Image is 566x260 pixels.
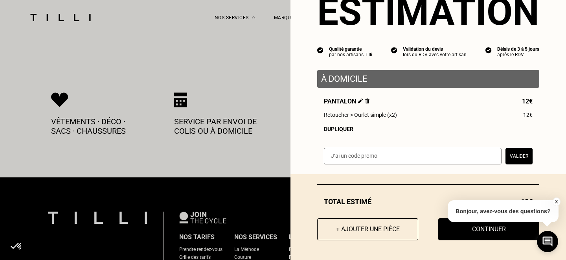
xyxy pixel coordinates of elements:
[365,98,369,103] img: Supprimer
[522,98,533,105] span: 12€
[321,74,535,84] p: À domicile
[403,52,467,57] div: lors du RDV avec votre artisan
[485,46,492,53] img: icon list info
[552,197,560,206] button: X
[317,197,539,206] div: Total estimé
[505,148,533,164] button: Valider
[317,46,323,53] img: icon list info
[448,200,559,222] p: Bonjour, avez-vous des questions?
[317,218,418,240] button: + Ajouter une pièce
[391,46,397,53] img: icon list info
[324,148,502,164] input: J‘ai un code promo
[497,46,539,52] div: Délais de 3 à 5 jours
[497,52,539,57] div: après le RDV
[523,112,533,118] span: 12€
[324,126,533,132] div: Dupliquer
[403,46,467,52] div: Validation du devis
[324,98,369,105] span: Pantalon
[329,46,372,52] div: Qualité garantie
[329,52,372,57] div: par nos artisans Tilli
[358,98,363,103] img: Éditer
[438,218,539,240] button: Continuer
[324,112,397,118] span: Retoucher > Ourlet simple (x2)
